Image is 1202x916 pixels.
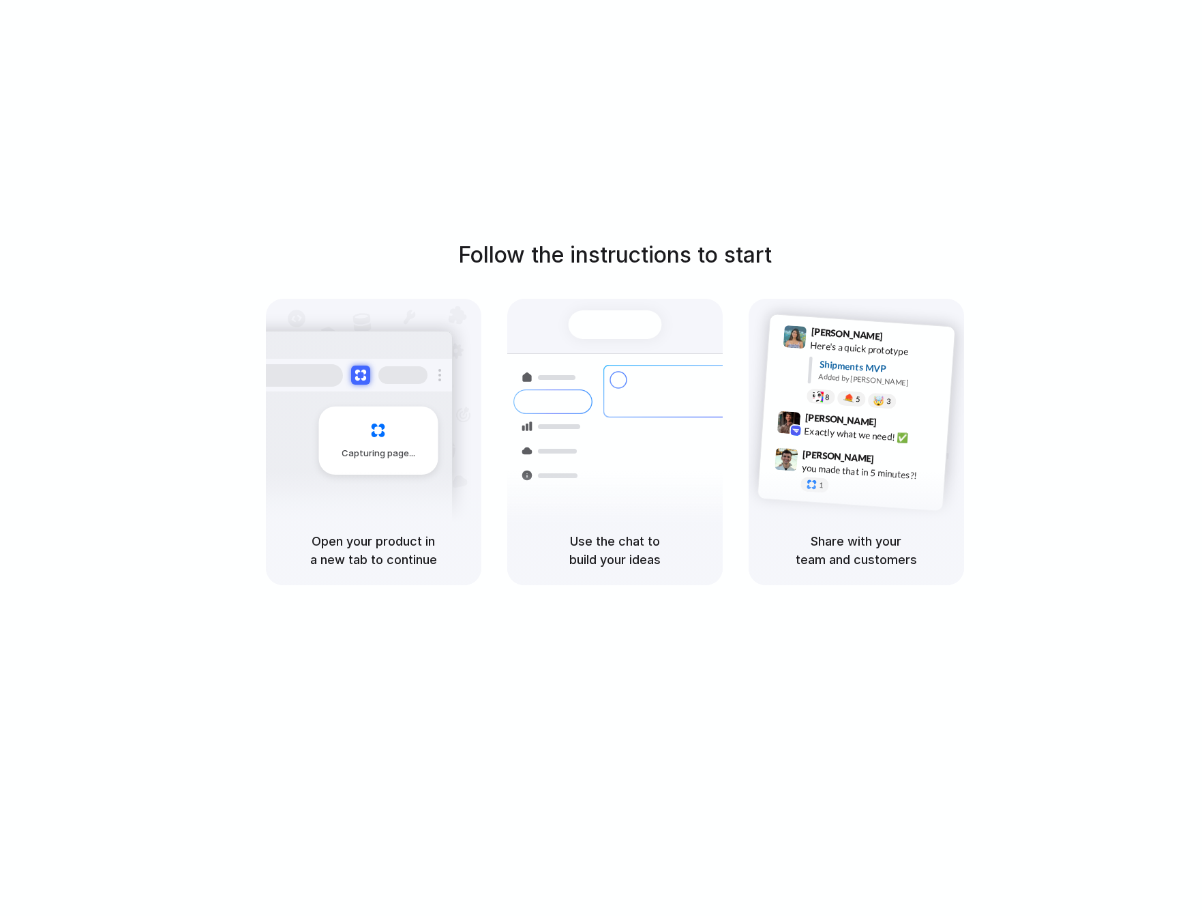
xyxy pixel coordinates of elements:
span: 9:47 AM [878,454,906,470]
div: Here's a quick prototype [809,338,946,361]
div: you made that in 5 minutes?! [801,461,937,484]
span: [PERSON_NAME] [805,410,877,430]
span: 9:41 AM [886,331,914,347]
div: 🤯 [873,396,884,407]
span: 8 [824,394,829,401]
div: Added by [PERSON_NAME] [818,371,944,391]
span: Capturing page [342,447,417,460]
span: 3 [886,398,890,405]
h5: Open your product in a new tab to continue [282,532,465,569]
h5: Use the chat to build your ideas [524,532,706,569]
span: 1 [818,482,823,489]
div: Shipments MVP [819,357,945,380]
h5: Share with your team and customers [765,532,948,569]
span: 9:42 AM [880,417,908,433]
h1: Follow the instructions to start [458,239,772,271]
span: [PERSON_NAME] [802,447,874,467]
span: 5 [855,396,860,403]
span: [PERSON_NAME] [811,324,883,344]
div: Exactly what we need! ✅ [804,424,940,447]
